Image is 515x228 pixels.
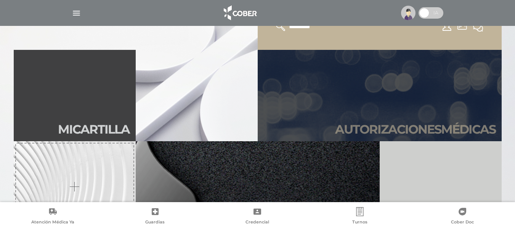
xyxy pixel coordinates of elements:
img: profile-placeholder.svg [401,6,416,20]
a: Autorizacionesmédicas [258,50,502,141]
span: Guardias [145,219,165,226]
span: Cober Doc [451,219,474,226]
a: Guardias [104,207,207,226]
a: Atención Médica Ya [2,207,104,226]
a: Credencial [206,207,309,226]
span: Atención Médica Ya [31,219,74,226]
a: Cober Doc [411,207,513,226]
span: Credencial [245,219,269,226]
img: logo_cober_home-white.png [220,4,260,22]
h2: Mi car tilla [58,122,130,137]
a: Turnos [309,207,411,226]
a: Micartilla [14,50,136,141]
span: Turnos [352,219,367,226]
h2: Autori zaciones médicas [335,122,496,137]
img: Cober_menu-lines-white.svg [72,8,81,18]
